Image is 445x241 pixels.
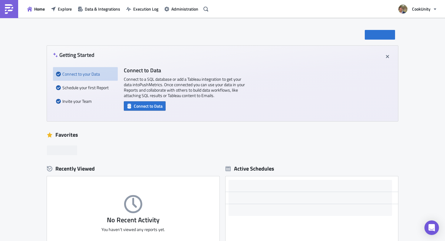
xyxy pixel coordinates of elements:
[134,103,163,109] span: Connect to Data
[75,4,123,14] button: Data & Integrations
[85,6,120,12] span: Data & Integrations
[226,165,274,172] div: Active Schedules
[124,77,245,98] p: Connect to a SQL database or add a Tableau integration to get your data into PushMetrics . Once c...
[124,102,166,109] a: Connect to Data
[133,6,158,12] span: Execution Log
[24,4,48,14] button: Home
[34,6,45,12] span: Home
[47,216,219,224] h3: No Recent Activity
[398,4,408,14] img: Avatar
[161,4,201,14] button: Administration
[47,227,219,232] p: You haven't viewed any reports yet.
[56,67,115,81] div: Connect to your Data
[47,130,398,139] div: Favorites
[56,81,115,94] div: Schedule your first Report
[4,4,14,14] img: PushMetrics
[53,52,94,58] h4: Getting Started
[56,94,115,108] div: Invite your Team
[395,2,440,16] button: CookUnity
[58,6,72,12] span: Explore
[124,101,166,111] button: Connect to Data
[171,6,198,12] span: Administration
[123,4,161,14] button: Execution Log
[47,164,219,173] div: Recently Viewed
[124,67,245,73] h4: Connect to Data
[412,6,430,12] span: CookUnity
[424,220,439,235] div: Open Intercom Messenger
[48,4,75,14] button: Explore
